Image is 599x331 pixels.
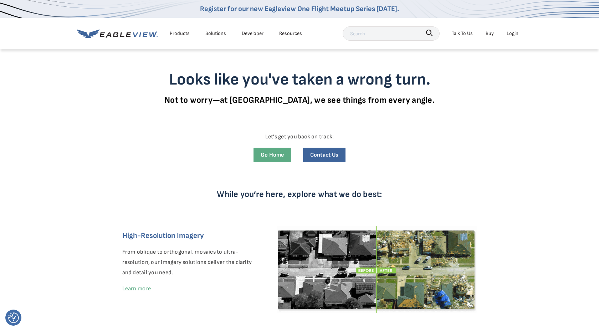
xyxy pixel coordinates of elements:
p: While you’re here, explore what we do best: [128,189,471,199]
p: From oblique to orthogonal, mosaics to ultra-resolution, our imagery solutions deliver the clarit... [122,247,261,278]
a: Developer [242,29,263,38]
input: Search [343,26,440,41]
button: Consent Preferences [8,312,19,323]
a: Learn more [122,285,151,291]
div: Login [507,29,518,38]
a: Contact Us [303,148,345,162]
div: Resources [279,29,302,38]
p: Not to worry—at [GEOGRAPHIC_DATA], we see things from every angle. [109,95,490,105]
h6: High-Resolution Imagery [122,230,261,242]
div: Products [170,29,190,38]
img: EagleView Imagery [277,226,477,313]
img: Revisit consent button [8,312,19,323]
div: Talk To Us [452,29,473,38]
a: Register for our new Eagleview One Flight Meetup Series [DATE]. [200,5,399,13]
p: Let’s get you back on track: [114,132,485,142]
a: Go Home [254,148,291,162]
a: Buy [486,29,494,38]
div: Solutions [205,29,226,38]
h3: Looks like you've taken a wrong turn. [109,70,490,90]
